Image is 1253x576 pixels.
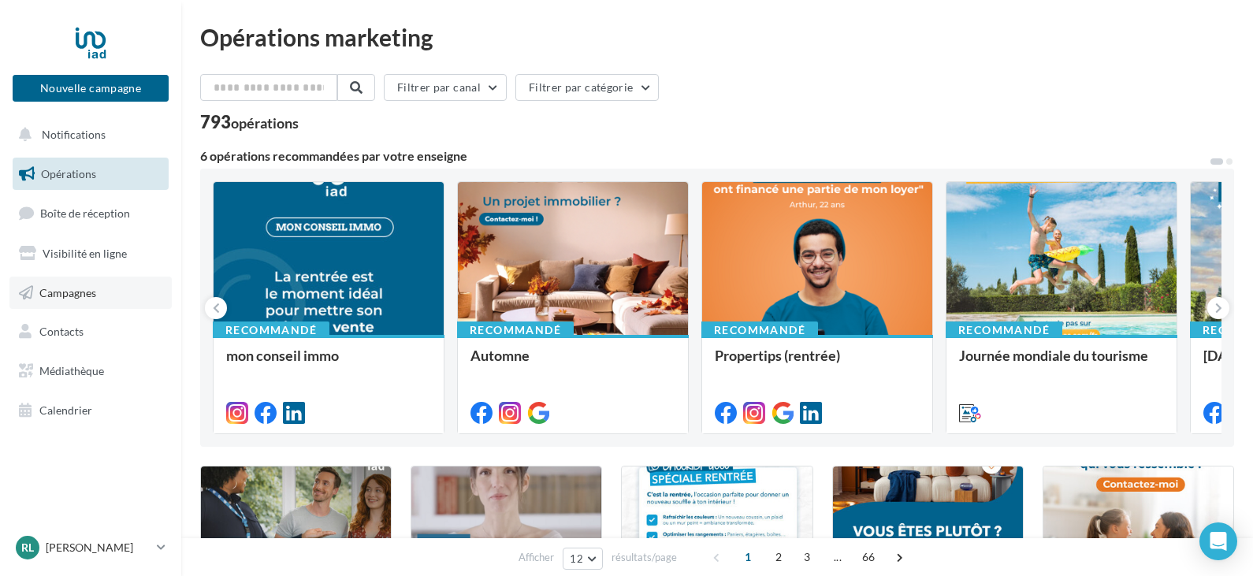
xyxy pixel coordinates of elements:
div: Automne [470,347,675,379]
button: Filtrer par catégorie [515,74,659,101]
div: 793 [200,113,299,131]
span: Médiathèque [39,364,104,377]
div: Recommandé [213,321,329,339]
span: Boîte de réception [40,206,130,220]
span: ... [825,544,850,570]
a: Calendrier [9,394,172,427]
span: résultats/page [612,550,677,565]
div: Opérations marketing [200,25,1234,49]
span: Notifications [42,128,106,141]
span: 3 [794,544,820,570]
div: Recommandé [701,321,818,339]
div: Recommandé [457,321,574,339]
div: Propertips (rentrée) [715,347,920,379]
span: Visibilité en ligne [43,247,127,260]
a: Opérations [9,158,172,191]
a: Contacts [9,315,172,348]
a: Visibilité en ligne [9,237,172,270]
span: 1 [735,544,760,570]
span: Calendrier [39,403,92,417]
span: 66 [856,544,882,570]
div: Recommandé [946,321,1062,339]
span: 2 [766,544,791,570]
button: 12 [563,548,603,570]
p: [PERSON_NAME] [46,540,151,556]
span: 12 [570,552,583,565]
button: Filtrer par canal [384,74,507,101]
div: Open Intercom Messenger [1199,522,1237,560]
a: RL [PERSON_NAME] [13,533,169,563]
span: Contacts [39,325,84,338]
button: Nouvelle campagne [13,75,169,102]
div: opérations [231,116,299,130]
a: Médiathèque [9,355,172,388]
div: Journée mondiale du tourisme [959,347,1164,379]
div: 6 opérations recommandées par votre enseigne [200,150,1209,162]
button: Notifications [9,118,165,151]
span: Opérations [41,167,96,180]
a: Boîte de réception [9,196,172,230]
a: Campagnes [9,277,172,310]
span: Campagnes [39,285,96,299]
span: Afficher [519,550,554,565]
span: RL [21,540,34,556]
div: mon conseil immo [226,347,431,379]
